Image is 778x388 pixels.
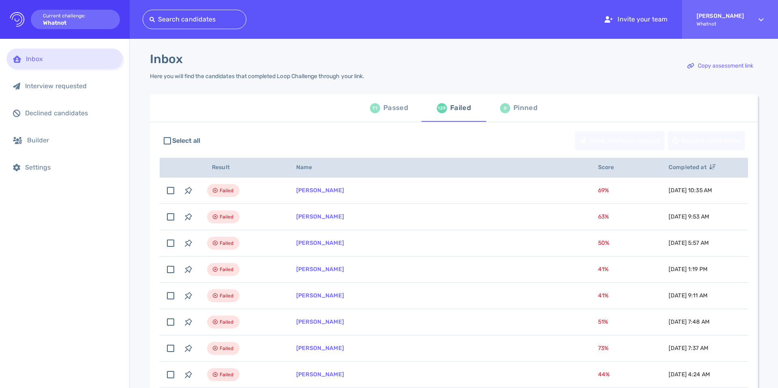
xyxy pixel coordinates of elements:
[220,343,234,353] span: Failed
[598,164,623,171] span: Score
[220,317,234,327] span: Failed
[25,109,116,117] div: Declined candidates
[669,213,709,220] span: [DATE] 9:53 AM
[683,56,758,76] button: Copy assessment link
[575,131,664,150] div: Send interview request
[26,55,116,63] div: Inbox
[150,73,364,80] div: Here you will find the candidates that completed Loop Challenge through your link.
[598,292,609,299] span: 41 %
[197,158,286,178] th: Result
[668,131,744,150] div: Decline candidates
[669,292,707,299] span: [DATE] 9:11 AM
[598,345,609,352] span: 73 %
[296,371,344,378] a: [PERSON_NAME]
[370,103,380,113] div: 71
[500,103,510,113] div: 0
[598,266,609,273] span: 41 %
[683,57,757,75] div: Copy assessment link
[220,265,234,274] span: Failed
[669,345,708,352] span: [DATE] 7:37 AM
[669,240,709,246] span: [DATE] 5:57 AM
[172,136,201,146] span: Select all
[296,164,321,171] span: Name
[220,291,234,301] span: Failed
[450,102,471,114] div: Failed
[296,292,344,299] a: [PERSON_NAME]
[437,103,447,113] div: 129
[25,163,116,171] div: Settings
[220,238,234,248] span: Failed
[669,187,712,194] span: [DATE] 10:35 AM
[669,164,716,171] span: Completed at
[383,102,408,114] div: Passed
[296,187,344,194] a: [PERSON_NAME]
[27,136,116,144] div: Builder
[513,102,537,114] div: Pinned
[296,213,344,220] a: [PERSON_NAME]
[296,318,344,325] a: [PERSON_NAME]
[669,318,710,325] span: [DATE] 7:48 AM
[598,371,610,378] span: 44 %
[598,213,609,220] span: 63 %
[598,240,609,246] span: 50 %
[669,266,707,273] span: [DATE] 1:19 PM
[598,318,608,325] span: 51 %
[296,266,344,273] a: [PERSON_NAME]
[296,240,344,246] a: [PERSON_NAME]
[220,212,234,222] span: Failed
[25,82,116,90] div: Interview requested
[668,131,745,151] button: Decline candidates
[575,131,665,151] button: Send interview request
[220,370,234,380] span: Failed
[598,187,609,194] span: 69 %
[697,21,744,27] span: Whatnot
[669,371,710,378] span: [DATE] 4:24 AM
[697,13,744,19] strong: [PERSON_NAME]
[220,186,234,195] span: Failed
[150,52,183,66] h1: Inbox
[296,345,344,352] a: [PERSON_NAME]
